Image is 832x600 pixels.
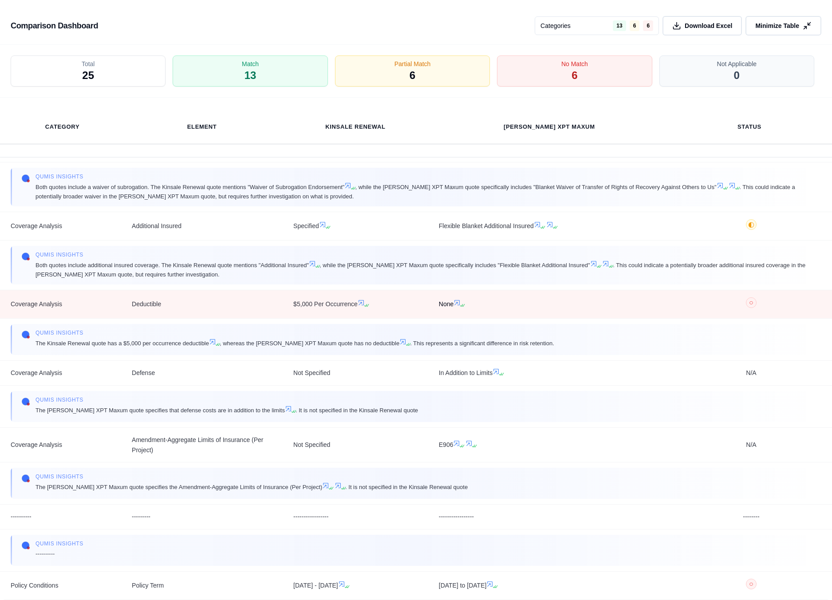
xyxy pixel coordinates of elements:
[727,117,772,137] th: Status
[132,512,272,522] span: ---------
[293,512,418,522] span: -----------------
[746,297,757,311] button: ○
[35,482,468,492] span: The [PERSON_NAME] XPT Maxum quote specifies the Amendment-Aggregate Limits of Insurance (Per Proj...
[132,580,272,591] span: Policy Term
[132,435,272,455] span: Amendment-Aggregate Limits of Insurance (Per Project)
[35,182,811,201] span: Both quotes include a waiver of subrogation. The Kinsale Renewal quote mentions "Waiver of Subrog...
[244,68,256,83] span: 13
[35,329,554,336] span: Qumis INSIGHTS
[746,579,757,592] button: ○
[35,473,468,480] span: Qumis INSIGHTS
[35,173,811,180] span: Qumis INSIGHTS
[293,299,418,309] span: $5,000 Per Occurrence
[177,117,228,137] th: Element
[439,580,660,591] span: [DATE] to [DATE]
[293,440,418,450] span: Not Specified
[493,117,606,137] th: [PERSON_NAME] XPT Maxum
[681,440,821,450] span: N/A
[439,221,660,231] span: Flexible Blanket Additional Insured
[394,59,431,68] span: Partial Match
[572,68,577,83] span: 6
[748,221,754,228] span: ◐
[132,221,272,231] span: Additional Insured
[681,368,821,378] span: N/A
[410,68,415,83] span: 6
[439,368,660,378] span: In Addition to Limits
[561,59,588,68] span: No Match
[749,580,753,588] span: ○
[749,299,753,306] span: ○
[35,405,418,415] span: The [PERSON_NAME] XPT Maxum quote specifies that defense costs are in addition to the limits . It...
[681,512,821,522] span: --------
[293,221,418,231] span: Specified
[35,396,418,403] span: Qumis INSIGHTS
[35,338,554,348] span: The Kinsale Renewal quote has a $5,000 per occurrence deductible , whereas the [PERSON_NAME] XPT ...
[439,299,660,309] span: None
[315,117,396,137] th: Kinsale Renewal
[242,59,259,68] span: Match
[746,219,757,233] button: ◐
[734,68,740,83] span: 0
[293,368,418,378] span: Not Specified
[35,260,811,279] span: Both quotes include additional insured coverage. The Kinsale Renewal quote mentions "Additional I...
[439,440,660,450] span: E906
[717,59,757,68] span: Not Applicable
[132,299,272,309] span: Deductible
[293,580,418,591] span: [DATE] - [DATE]
[132,368,272,378] span: Defense
[439,512,660,522] span: -----------------
[35,251,811,258] span: Qumis INSIGHTS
